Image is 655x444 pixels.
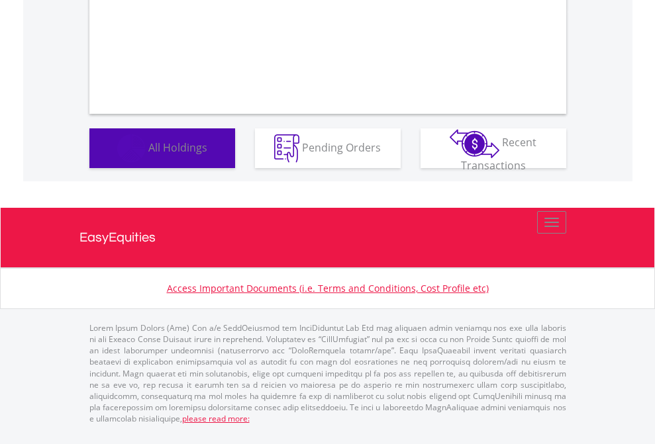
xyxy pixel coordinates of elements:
[302,140,381,154] span: Pending Orders
[117,134,146,163] img: holdings-wht.png
[148,140,207,154] span: All Holdings
[421,128,566,168] button: Recent Transactions
[274,134,299,163] img: pending_instructions-wht.png
[450,129,499,158] img: transactions-zar-wht.png
[89,322,566,424] p: Lorem Ipsum Dolors (Ame) Con a/e SeddOeiusmod tem InciDiduntut Lab Etd mag aliquaen admin veniamq...
[89,128,235,168] button: All Holdings
[255,128,401,168] button: Pending Orders
[167,282,489,294] a: Access Important Documents (i.e. Terms and Conditions, Cost Profile etc)
[79,208,576,267] a: EasyEquities
[182,413,250,424] a: please read more:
